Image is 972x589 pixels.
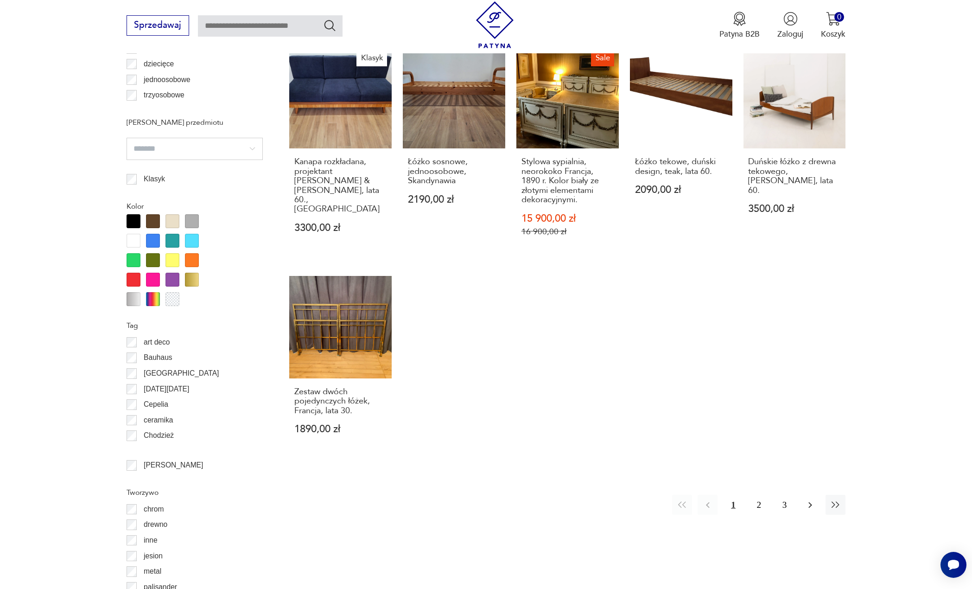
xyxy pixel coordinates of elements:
[723,495,743,515] button: 1
[408,195,500,205] p: 2190,00 zł
[144,352,172,364] p: Bauhaus
[294,223,387,233] p: 3300,00 zł
[403,46,505,258] a: Łóżko sosnowe, jednoosobowe, SkandynawiaŁóżko sosnowe, jednoosobowe, Skandynawia2190,00 zł
[144,89,184,101] p: trzyosobowe
[821,29,845,39] p: Koszyk
[521,214,614,224] p: 15 900,00 zł
[144,445,172,457] p: Ćmielów
[127,116,263,128] p: [PERSON_NAME] przedmiotu
[144,336,170,348] p: art deco
[294,157,387,214] h3: Kanapa rozkładana, projektant [PERSON_NAME] & [PERSON_NAME], lata 60., [GEOGRAPHIC_DATA]
[144,565,161,577] p: metal
[635,185,727,195] p: 2090,00 zł
[749,495,769,515] button: 2
[783,12,798,26] img: Ikonka użytkownika
[144,173,165,185] p: Klasyk
[777,12,803,39] button: Zaloguj
[294,387,387,416] h3: Zestaw dwóch pojedynczych łóżek, Francja, lata 30.
[144,398,168,410] p: Cepelia
[127,487,263,499] p: Tworzywo
[144,534,157,546] p: inne
[719,12,760,39] a: Ikona medaluPatyna B2B
[826,12,840,26] img: Ikona koszyka
[127,200,263,212] p: Kolor
[144,519,167,531] p: drewno
[521,157,614,205] h3: Stylowa sypialnia, neorokoko Francja, 1890 r. Kolor biały ze złotymi elementami dekoracyjnymi.
[521,227,614,237] p: 16 900,00 zł
[289,276,392,456] a: Zestaw dwóch pojedynczych łóżek, Francja, lata 30.Zestaw dwóch pojedynczych łóżek, Francja, lata ...
[635,157,727,176] h3: Łóżko tekowe, duński design, teak, lata 60.
[940,552,966,578] iframe: Smartsupp widget button
[777,29,803,39] p: Zaloguj
[748,157,840,195] h3: Duńskie łóżko z drewna tekowego, [PERSON_NAME], lata 60.
[630,46,732,258] a: Łóżko tekowe, duński design, teak, lata 60.Łóżko tekowe, duński design, teak, lata 60.2090,00 zł
[821,12,845,39] button: 0Koszyk
[144,503,164,515] p: chrom
[471,1,518,48] img: Patyna - sklep z meblami i dekoracjami vintage
[127,22,189,30] a: Sprzedawaj
[289,46,392,258] a: KlasykKanapa rozkładana, projektant Lejkowski & Leśniewski, lata 60., PolskaKanapa rozkładana, pr...
[144,383,189,395] p: [DATE][DATE]
[144,550,163,562] p: jesion
[144,367,219,379] p: [GEOGRAPHIC_DATA]
[719,12,760,39] button: Patyna B2B
[144,429,174,442] p: Chodzież
[294,424,387,434] p: 1890,00 zł
[144,74,191,86] p: jednoosobowe
[127,15,189,36] button: Sprzedawaj
[127,320,263,332] p: Tag
[732,12,747,26] img: Ikona medalu
[323,19,337,32] button: Szukaj
[144,414,173,426] p: ceramika
[775,495,794,515] button: 3
[144,58,174,70] p: dziecięce
[748,204,840,214] p: 3500,00 zł
[516,46,619,258] a: SaleStylowa sypialnia, neorokoko Francja, 1890 r. Kolor biały ze złotymi elementami dekoracyjnymi...
[834,12,844,22] div: 0
[144,459,203,471] p: [PERSON_NAME]
[408,157,500,186] h3: Łóżko sosnowe, jednoosobowe, Skandynawia
[743,46,846,258] a: Duńskie łóżko z drewna tekowego, Sidelmann Jakobsen, lata 60.Duńskie łóżko z drewna tekowego, [PE...
[719,29,760,39] p: Patyna B2B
